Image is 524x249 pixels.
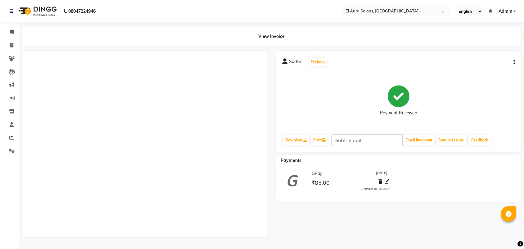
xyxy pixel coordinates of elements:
span: Sudhir [289,58,302,67]
button: Email Invoice [403,135,435,145]
b: 08047224946 [68,2,96,20]
img: logo [16,2,58,20]
span: [DATE] [376,170,387,177]
a: Download [283,135,309,145]
button: Send Message [436,135,466,145]
span: Admin [499,8,512,15]
input: enter email [331,134,403,146]
div: View Invoice [22,27,521,46]
button: Prebook [309,58,327,67]
span: GPay [312,170,322,177]
span: ₹85.00 [311,179,330,188]
a: Print [311,135,328,145]
div: Added on 01-10-2025 [361,187,389,191]
div: Payment Received [380,110,417,116]
a: Feedback [469,135,491,145]
span: Payments [281,158,301,163]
